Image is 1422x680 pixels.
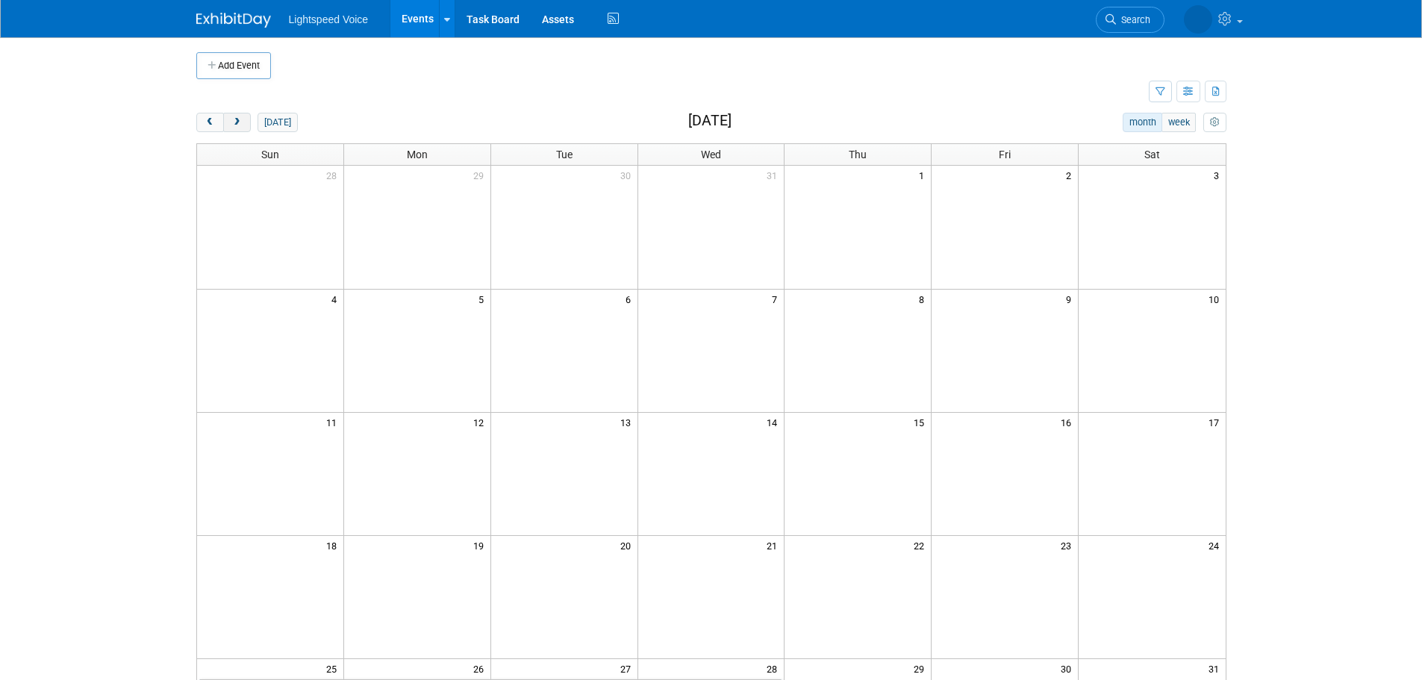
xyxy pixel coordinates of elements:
span: Tue [556,149,573,160]
span: 22 [912,536,931,555]
span: Lightspeed Voice [289,13,369,25]
button: week [1161,113,1196,132]
span: 6 [624,290,637,308]
img: Alexis Snowbarger [1184,5,1212,34]
span: 11 [325,413,343,431]
i: Personalize Calendar [1210,118,1220,128]
span: 4 [330,290,343,308]
span: 28 [325,166,343,184]
span: 30 [619,166,637,184]
span: Wed [701,149,721,160]
span: 18 [325,536,343,555]
span: 14 [765,413,784,431]
span: 15 [912,413,931,431]
span: 23 [1059,536,1078,555]
button: myCustomButton [1203,113,1226,132]
img: ExhibitDay [196,13,271,28]
h2: [DATE] [688,113,732,129]
span: 12 [472,413,490,431]
span: Fri [999,149,1011,160]
a: Search [1096,7,1164,33]
button: Add Event [196,52,271,79]
span: 7 [770,290,784,308]
span: 29 [472,166,490,184]
span: Sat [1144,149,1160,160]
span: 25 [325,659,343,678]
span: 10 [1207,290,1226,308]
span: Search [1116,14,1150,25]
button: next [223,113,251,132]
span: 20 [619,536,637,555]
span: 29 [912,659,931,678]
span: 28 [765,659,784,678]
span: 8 [917,290,931,308]
span: 1 [917,166,931,184]
span: 31 [1207,659,1226,678]
span: 19 [472,536,490,555]
span: 30 [1059,659,1078,678]
span: 21 [765,536,784,555]
span: 24 [1207,536,1226,555]
span: 26 [472,659,490,678]
span: 5 [477,290,490,308]
span: 3 [1212,166,1226,184]
span: 9 [1064,290,1078,308]
button: prev [196,113,224,132]
button: month [1123,113,1162,132]
span: 17 [1207,413,1226,431]
span: 31 [765,166,784,184]
span: Mon [407,149,428,160]
button: [DATE] [258,113,297,132]
span: 13 [619,413,637,431]
span: 27 [619,659,637,678]
span: Sun [261,149,279,160]
span: 2 [1064,166,1078,184]
span: 16 [1059,413,1078,431]
span: Thu [849,149,867,160]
